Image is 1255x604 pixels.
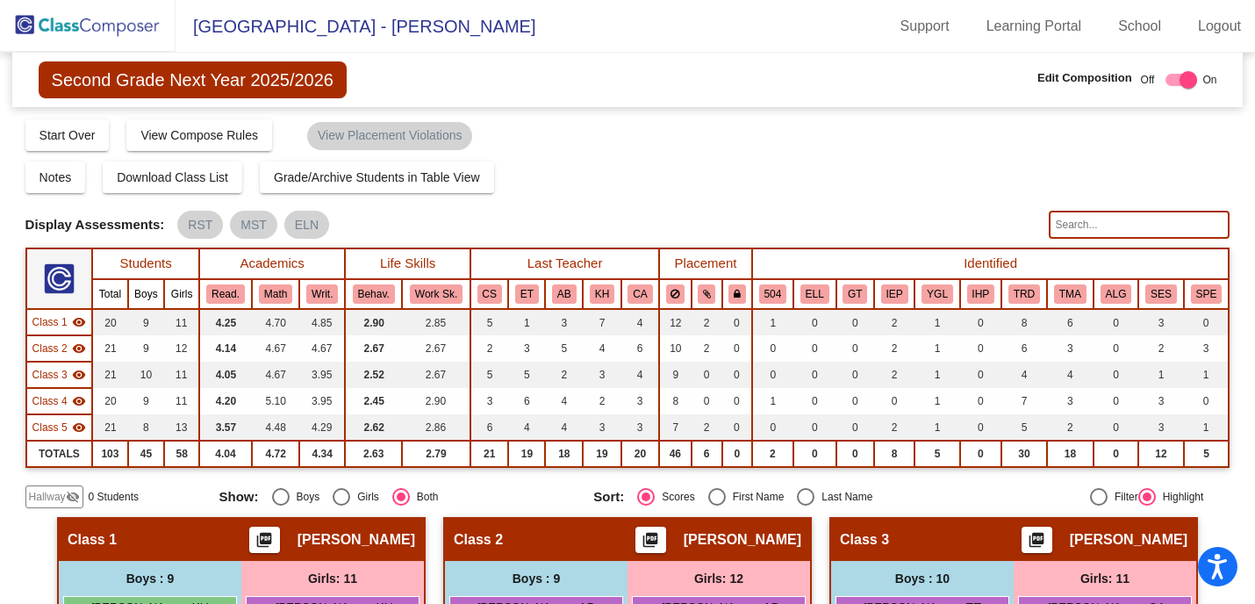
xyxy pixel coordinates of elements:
[621,309,659,335] td: 4
[752,441,793,467] td: 2
[1184,335,1230,362] td: 3
[914,309,959,335] td: 1
[128,335,165,362] td: 9
[583,279,620,309] th: Kerry Holubar
[350,489,379,505] div: Girls
[583,309,620,335] td: 7
[814,489,872,505] div: Last Name
[177,211,223,239] mat-chip: RST
[477,284,502,304] button: CS
[515,284,539,304] button: ET
[26,441,93,467] td: TOTALS
[68,531,117,549] span: Class 1
[836,279,874,309] th: Gifted and Talented
[206,284,245,304] button: Read.
[92,248,199,279] th: Students
[627,561,810,596] div: Girls: 12
[1047,335,1094,362] td: 3
[164,335,199,362] td: 12
[583,362,620,388] td: 3
[914,414,959,441] td: 1
[752,248,1230,279] th: Identified
[752,309,793,335] td: 1
[831,561,1014,596] div: Boys : 10
[126,119,272,151] button: View Compose Rules
[199,362,252,388] td: 4.05
[39,128,96,142] span: Start Over
[722,414,752,441] td: 0
[1094,441,1138,467] td: 0
[1094,362,1138,388] td: 0
[1001,309,1047,335] td: 8
[552,284,577,304] button: AB
[1138,309,1183,335] td: 3
[508,388,545,414] td: 6
[914,388,959,414] td: 1
[470,388,508,414] td: 3
[470,248,659,279] th: Last Teacher
[840,531,889,549] span: Class 3
[1141,72,1155,88] span: Off
[199,248,345,279] th: Academics
[402,362,470,388] td: 2.67
[836,335,874,362] td: 0
[874,335,914,362] td: 2
[1184,362,1230,388] td: 1
[259,284,292,304] button: Math
[1184,388,1230,414] td: 0
[800,284,829,304] button: ELL
[793,388,836,414] td: 0
[470,414,508,441] td: 6
[593,488,955,506] mat-radio-group: Select an option
[345,248,470,279] th: Life Skills
[508,279,545,309] th: Erin Traxler
[199,441,252,467] td: 4.04
[1184,414,1230,441] td: 1
[1202,72,1216,88] span: On
[1037,69,1132,87] span: Edit Composition
[914,441,959,467] td: 5
[1184,279,1230,309] th: Speech Services only IEP
[345,441,402,467] td: 2.63
[722,388,752,414] td: 0
[92,309,127,335] td: 20
[722,335,752,362] td: 0
[583,335,620,362] td: 4
[1138,362,1183,388] td: 1
[298,531,415,549] span: [PERSON_NAME]
[874,388,914,414] td: 0
[508,414,545,441] td: 4
[32,420,68,435] span: Class 5
[752,335,793,362] td: 0
[92,388,127,414] td: 20
[1138,335,1183,362] td: 2
[402,414,470,441] td: 2.86
[252,388,299,414] td: 5.10
[1094,335,1138,362] td: 0
[960,335,1001,362] td: 0
[635,527,666,553] button: Print Students Details
[164,362,199,388] td: 11
[284,211,329,239] mat-chip: ELN
[1184,309,1230,335] td: 0
[1104,12,1175,40] a: School
[199,335,252,362] td: 4.14
[659,414,691,441] td: 7
[1094,414,1138,441] td: 0
[960,388,1001,414] td: 0
[252,309,299,335] td: 4.70
[89,489,139,505] span: 0 Students
[659,279,691,309] th: Keep away students
[128,362,165,388] td: 10
[290,489,320,505] div: Boys
[874,414,914,441] td: 2
[545,309,583,335] td: 3
[793,441,836,467] td: 0
[219,488,581,506] mat-radio-group: Select an option
[402,388,470,414] td: 2.90
[583,414,620,441] td: 3
[92,279,127,309] th: Total
[1047,279,1094,309] th: Title Math Support
[260,162,494,193] button: Grade/Archive Students in Table View
[874,309,914,335] td: 2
